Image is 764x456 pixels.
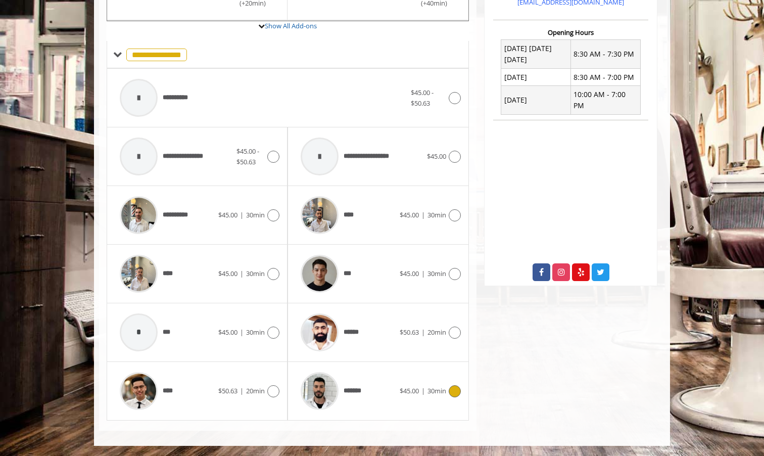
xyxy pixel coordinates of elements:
h3: Opening Hours [493,29,648,36]
span: $50.63 [400,328,419,337]
span: $45.00 - $50.63 [236,147,259,166]
span: 20min [427,328,446,337]
span: $45.00 - $50.63 [411,88,434,108]
td: [DATE] [501,69,571,86]
span: 30min [246,269,265,278]
span: $45.00 [400,210,419,219]
td: [DATE] [DATE] [DATE] [501,40,571,69]
span: 30min [246,210,265,219]
span: $45.00 [218,269,237,278]
span: | [240,269,244,278]
span: | [421,269,425,278]
span: | [421,328,425,337]
span: 30min [246,328,265,337]
span: | [421,386,425,395]
td: [DATE] [501,86,571,115]
span: 30min [427,269,446,278]
td: 8:30 AM - 7:30 PM [570,40,640,69]
td: 10:00 AM - 7:00 PM [570,86,640,115]
td: 8:30 AM - 7:00 PM [570,69,640,86]
span: $50.63 [218,386,237,395]
span: 30min [427,210,446,219]
span: | [240,210,244,219]
span: $45.00 [218,328,237,337]
span: | [240,386,244,395]
span: | [421,210,425,219]
span: $45.00 [400,269,419,278]
span: $45.00 [427,152,446,161]
span: $45.00 [400,386,419,395]
span: | [240,328,244,337]
span: 30min [427,386,446,395]
a: Show All Add-ons [265,21,317,30]
span: $45.00 [218,210,237,219]
span: 20min [246,386,265,395]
